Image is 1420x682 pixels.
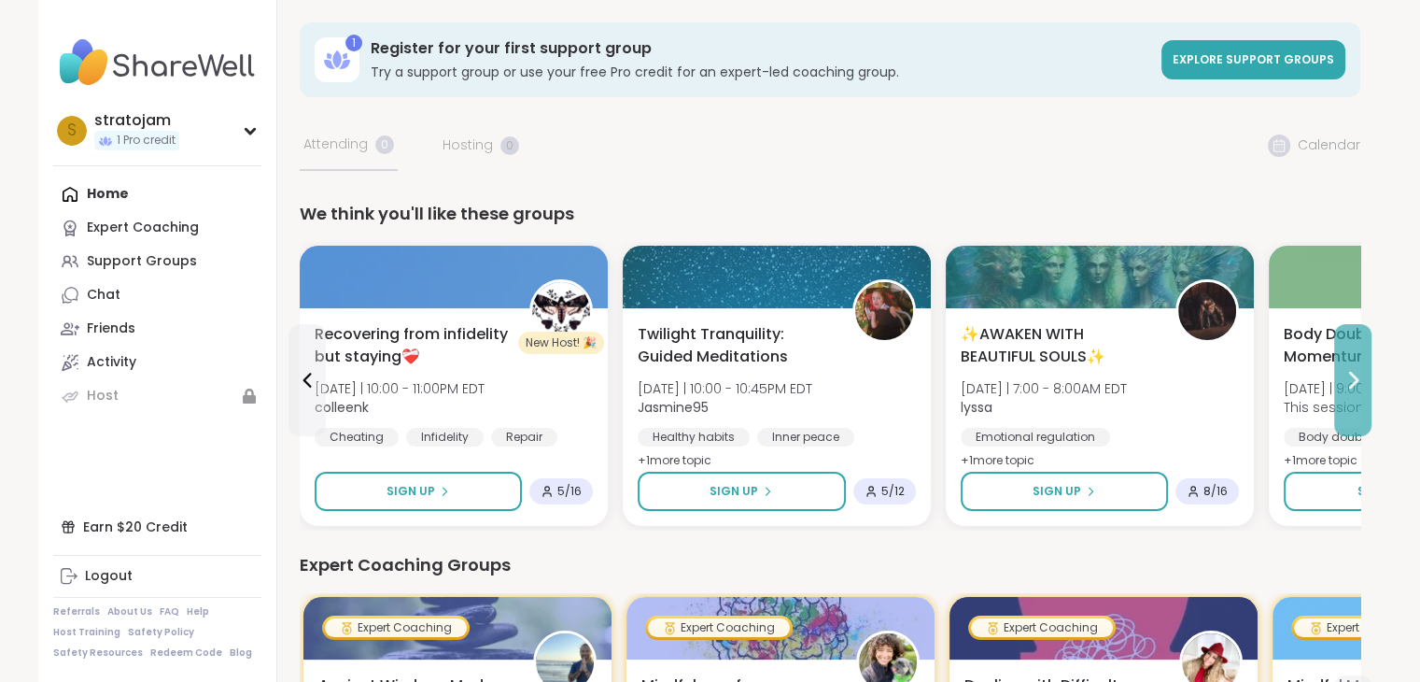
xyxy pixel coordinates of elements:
a: Logout [53,560,261,593]
div: Body doubling [1284,428,1399,447]
span: Sign Up [387,483,435,500]
a: Help [187,605,209,618]
div: Emotional regulation [961,428,1110,447]
a: Safety Resources [53,646,143,660]
h3: Try a support group or use your free Pro credit for an expert-led coaching group. [371,63,1150,81]
div: Earn $20 Credit [53,510,261,544]
div: Infidelity [406,428,484,447]
a: Referrals [53,605,100,618]
div: stratojam [94,110,179,131]
button: Sign Up [315,472,522,511]
a: Support Groups [53,245,261,278]
div: 1 [345,35,362,51]
div: Expert Coaching [325,618,467,637]
div: Host [87,387,119,405]
span: Recovering from infidelity but staying❤️‍🩹 [315,323,509,368]
div: Healthy habits [638,428,750,447]
div: Support Groups [87,252,197,271]
div: Logout [85,567,133,586]
b: colleenk [315,398,369,417]
a: Safety Policy [128,626,194,639]
img: colleenk [532,282,590,340]
span: Sign Up [1033,483,1081,500]
b: lyssa [961,398,992,417]
div: Activity [87,353,136,372]
div: Expert Coaching [971,618,1113,637]
span: [DATE] | 7:00 - 8:00AM EDT [961,379,1127,398]
span: [DATE] | 10:00 - 10:45PM EDT [638,379,812,398]
b: Jasmine95 [638,398,709,417]
span: Twilight Tranquility: Guided Meditations [638,323,832,368]
span: 5 / 16 [557,484,582,499]
img: lyssa [1178,282,1236,340]
button: Sign Up [638,472,846,511]
span: s [67,119,77,143]
div: Expert Coaching [648,618,790,637]
div: Expert Coaching [87,219,199,237]
span: [DATE] | 10:00 - 11:00PM EDT [315,379,485,398]
a: Explore support groups [1161,40,1345,79]
span: 5 / 12 [881,484,905,499]
button: Sign Up [961,472,1168,511]
img: Jasmine95 [855,282,913,340]
a: FAQ [160,605,179,618]
a: Host Training [53,626,120,639]
span: 1 Pro credit [117,133,176,149]
span: 8 / 16 [1203,484,1228,499]
div: Inner peace [757,428,854,447]
span: Sign Up [1357,483,1406,500]
h3: Register for your first support group [371,38,1150,59]
div: Repair [491,428,557,447]
span: Sign Up [710,483,758,500]
div: Cheating [315,428,399,447]
div: Expert Coaching Groups [300,552,1360,578]
span: Explore support groups [1173,51,1334,67]
a: Chat [53,278,261,312]
img: ShareWell Nav Logo [53,30,261,95]
div: Chat [87,286,120,305]
a: Friends [53,312,261,346]
div: Friends [87,320,135,338]
a: About Us [107,605,152,618]
a: Blog [230,646,252,660]
a: Redeem Code [150,646,222,660]
a: Expert Coaching [53,211,261,245]
div: We think you'll like these groups [300,201,1360,227]
div: New Host! 🎉 [518,332,604,354]
a: Activity [53,346,261,379]
a: Host [53,379,261,413]
span: ✨AWAKEN WITH BEAUTIFUL SOULS✨ [961,323,1155,368]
